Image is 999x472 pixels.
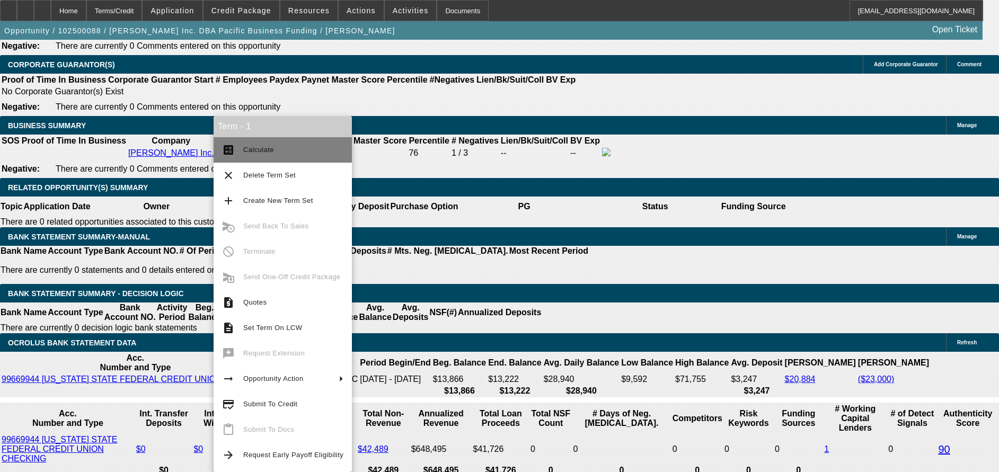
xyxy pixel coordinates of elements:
[473,434,529,464] td: $41,726
[785,375,816,384] a: $20,884
[546,75,576,84] b: BV Exp
[390,197,458,217] th: Purchase Option
[409,136,449,145] b: Percentile
[358,444,388,453] a: $42,489
[476,75,544,84] b: Lien/Bk/Suit/Coll
[543,386,620,396] th: $28,940
[358,302,392,323] th: Avg. Balance
[957,61,982,67] span: Comment
[222,296,235,309] mat-icon: request_quote
[452,148,499,158] div: 1 / 3
[222,322,235,334] mat-icon: description
[530,434,571,464] td: 0
[8,183,148,192] span: RELATED OPPORTUNITY(S) SUMMARY
[357,404,410,433] th: Total Non-Revenue
[359,374,431,385] td: [DATE] - [DATE]
[359,353,431,373] th: Period Begin/End
[56,164,280,173] span: There are currently 0 Comments entered on this opportunity
[543,374,620,385] td: $28,940
[1,404,135,433] th: Acc. Number and Type
[530,404,571,433] th: Sum of the Total NSF Count and Total Overdraft Fee Count from Ocrolus
[411,444,471,454] div: $648,495
[222,169,235,182] mat-icon: clear
[432,386,487,396] th: $13,866
[91,197,222,217] th: Owner
[385,1,437,21] button: Activities
[452,136,499,145] b: # Negatives
[243,298,267,306] span: Quotes
[280,1,338,21] button: Resources
[957,340,977,345] span: Refresh
[387,246,509,256] th: # Mts. Neg. [MEDICAL_DATA].
[243,146,274,154] span: Calculate
[824,404,887,433] th: # Working Capital Lenders
[136,404,192,433] th: Int. Transfer Deposits
[8,60,115,69] span: CORPORATE GUARANTOR(S)
[347,6,376,15] span: Actions
[1,75,107,85] th: Proof of Time In Business
[409,148,449,158] div: 76
[432,353,487,373] th: Beg. Balance
[47,246,104,256] th: Account Type
[128,148,214,157] a: [PERSON_NAME] Inc.
[774,404,823,433] th: Funding Sources
[730,374,783,385] td: $3,247
[243,400,297,408] span: Submit To Credit
[430,75,475,84] b: #Negatives
[211,6,271,15] span: Credit Package
[193,444,203,453] a: $0
[2,41,40,50] b: Negative:
[108,75,192,84] b: Corporate Guarantor
[429,302,457,323] th: NSF(#)
[243,375,304,382] span: Opportunity Action
[47,302,104,323] th: Account Type
[21,136,127,146] th: Proof of Time In Business
[194,75,213,84] b: Start
[590,197,721,217] th: Status
[8,289,184,298] span: Bank Statement Summary - Decision Logic
[473,404,529,433] th: Total Loan Proceeds
[432,374,487,385] td: $13,866
[824,444,829,453] a: 1
[458,197,589,217] th: PG
[1,265,588,275] p: There are currently 0 statements and 0 details entered on this opportunity
[724,434,773,464] td: 0
[2,164,40,173] b: Negative:
[8,339,136,347] span: OCROLUS BANK STATEMENT DATA
[888,434,936,464] td: 0
[302,75,385,84] b: Paynet Master Score
[270,75,299,84] b: Paydex
[1,136,20,146] th: SOS
[222,398,235,411] mat-icon: credit_score
[204,1,279,21] button: Credit Package
[675,353,729,373] th: High Balance
[2,102,40,111] b: Negative:
[243,197,313,204] span: Create New Term Set
[784,353,856,373] th: [PERSON_NAME]
[56,102,280,111] span: There are currently 0 Comments entered on this opportunity
[393,6,429,15] span: Activities
[488,353,542,373] th: End. Balance
[243,451,343,459] span: Request Early Payoff Eligibility
[957,122,977,128] span: Manage
[322,197,390,217] th: Security Deposit
[621,353,674,373] th: Low Balance
[730,353,783,373] th: Avg. Deposit
[156,302,188,323] th: Activity Period
[152,136,190,145] b: Company
[621,374,674,385] td: $9,592
[500,147,569,159] td: --
[730,386,783,396] th: $3,247
[143,1,202,21] button: Application
[1,86,580,97] td: No Corporate Guarantor(s) Exist
[957,234,977,239] span: Manage
[602,148,611,156] img: facebook-icon.png
[104,246,179,256] th: Bank Account NO.
[23,197,91,217] th: Application Date
[243,324,302,332] span: Set Term On LCW
[874,61,938,67] span: Add Corporate Guarantor
[457,302,542,323] th: Annualized Deposits
[857,353,930,373] th: [PERSON_NAME]
[939,443,950,455] a: 90
[938,404,998,433] th: Authenticity Score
